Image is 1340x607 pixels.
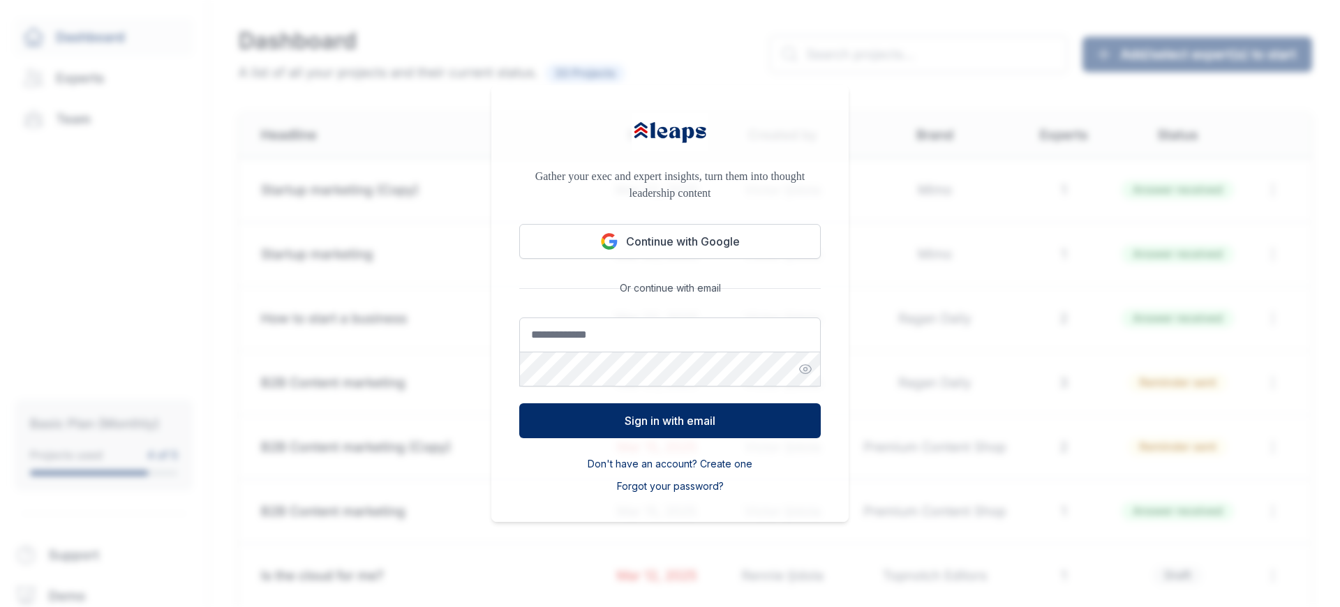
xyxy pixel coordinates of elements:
[519,168,821,202] p: Gather your exec and expert insights, turn them into thought leadership content
[601,233,618,250] img: Google logo
[588,457,752,471] button: Don't have an account? Create one
[519,403,821,438] button: Sign in with email
[614,281,727,295] span: Or continue with email
[632,113,708,151] img: Leaps
[617,479,724,493] button: Forgot your password?
[519,224,821,259] button: Continue with Google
